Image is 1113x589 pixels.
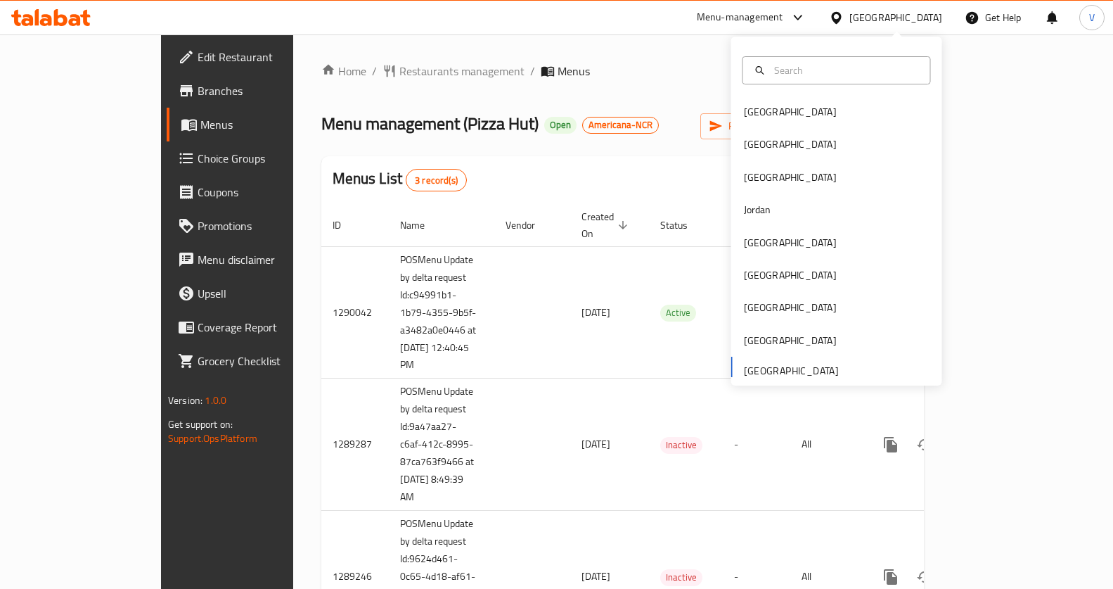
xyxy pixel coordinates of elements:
[167,40,347,74] a: Edit Restaurant
[660,217,706,234] span: Status
[205,391,226,410] span: 1.0.0
[198,150,335,167] span: Choice Groups
[544,119,577,131] span: Open
[908,428,941,462] button: Change Status
[744,137,837,152] div: [GEOGRAPHIC_DATA]
[744,170,837,185] div: [GEOGRAPHIC_DATA]
[406,174,466,187] span: 3 record(s)
[333,168,467,191] h2: Menus List
[581,303,610,322] span: [DATE]
[198,82,335,99] span: Branches
[167,277,347,310] a: Upsell
[200,116,335,133] span: Menus
[321,379,389,511] td: 1289287
[198,184,335,201] span: Coupons
[697,9,783,26] div: Menu-management
[790,379,863,511] td: All
[389,379,494,511] td: POSMenu Update by delta request Id:9a47aa27-c6af-412c-8995-87ca763f9466 at [DATE] 8:49:39 AM
[660,569,702,586] div: Inactive
[198,49,335,65] span: Edit Restaurant
[660,437,702,454] div: Inactive
[581,567,610,585] span: [DATE]
[660,437,702,453] span: Inactive
[744,300,837,315] div: [GEOGRAPHIC_DATA]
[723,379,790,511] td: -
[198,319,335,336] span: Coverage Report
[400,217,443,234] span: Name
[744,202,771,217] div: Jordan
[1089,10,1095,25] span: V
[321,63,924,80] nav: breadcrumb
[167,175,347,209] a: Coupons
[198,217,335,234] span: Promotions
[530,63,535,80] li: /
[581,208,632,242] span: Created On
[168,429,257,448] a: Support.OpsPlatform
[723,246,790,379] td: -
[321,108,539,139] span: Menu management ( Pizza Hut )
[744,333,837,348] div: [GEOGRAPHIC_DATA]
[168,415,233,433] span: Get support on:
[167,243,347,277] a: Menu disclaimer
[406,169,467,191] div: Total records count
[660,569,702,585] span: Inactive
[768,63,922,78] input: Search
[167,310,347,344] a: Coverage Report
[583,119,658,131] span: Americana-NCR
[544,117,577,134] div: Open
[712,118,798,135] span: Request menu
[399,63,525,80] span: Restaurants management
[506,217,553,234] span: Vendor
[167,141,347,175] a: Choice Groups
[167,344,347,378] a: Grocery Checklist
[168,391,202,410] span: Version:
[744,267,837,283] div: [GEOGRAPHIC_DATA]
[558,63,590,80] span: Menus
[874,428,908,462] button: more
[744,104,837,120] div: [GEOGRAPHIC_DATA]
[389,246,494,379] td: POSMenu Update by delta request Id:c94991b1-1b79-4355-9b5f-a3482a0e0446 at [DATE] 12:40:45 PM
[198,251,335,268] span: Menu disclaimer
[372,63,377,80] li: /
[198,353,335,369] span: Grocery Checklist
[581,435,610,453] span: [DATE]
[198,285,335,302] span: Upsell
[167,74,347,108] a: Branches
[849,10,942,25] div: [GEOGRAPHIC_DATA]
[744,235,837,251] div: [GEOGRAPHIC_DATA]
[660,305,696,321] span: Active
[321,246,389,379] td: 1290042
[700,113,809,139] button: Request menu
[382,63,525,80] a: Restaurants management
[333,217,359,234] span: ID
[167,108,347,141] a: Menus
[167,209,347,243] a: Promotions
